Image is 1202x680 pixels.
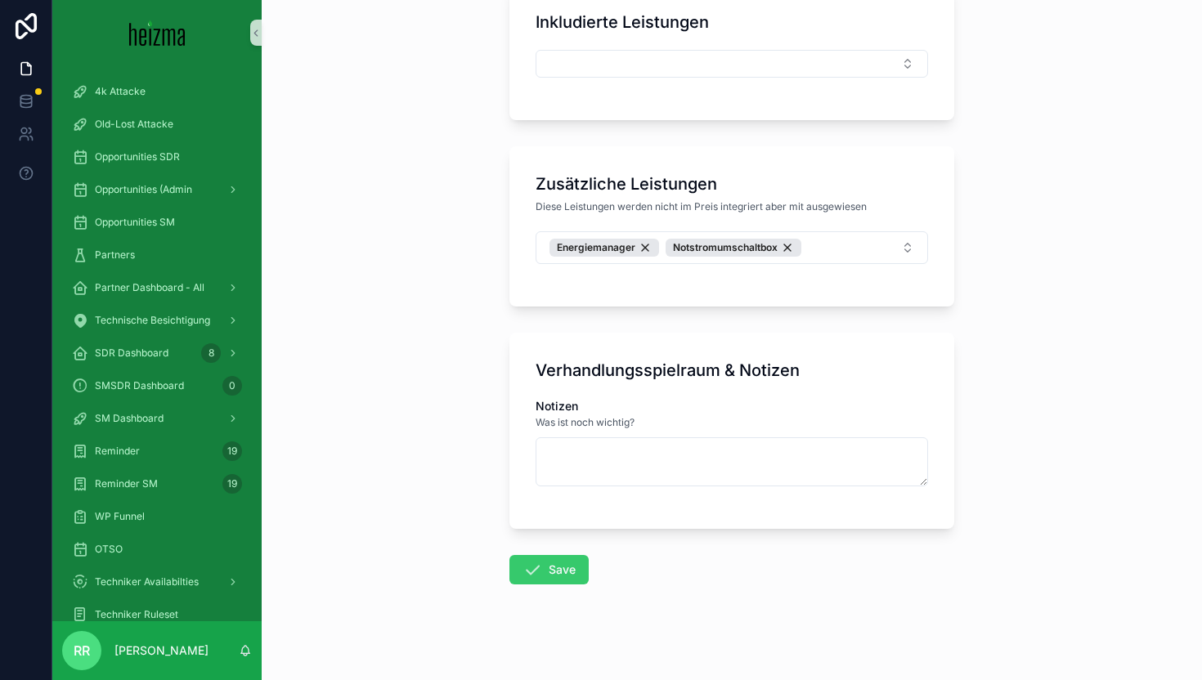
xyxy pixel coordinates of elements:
a: Opportunities SDR [62,142,252,172]
a: Techniker Ruleset [62,600,252,629]
h1: Zusätzliche Leistungen [536,172,717,195]
a: Old-Lost Attacke [62,110,252,139]
span: RR [74,641,90,660]
span: Energiemanager [557,241,635,254]
button: Unselect 4 [666,239,801,257]
h1: Inkludierte Leistungen [536,11,709,34]
a: Reminder19 [62,436,252,466]
button: Select Button [536,231,928,264]
button: Select Button [536,50,928,78]
img: App logo [129,20,186,46]
span: Technische Besichtigung [95,314,210,327]
a: Opportunities (Admin [62,175,252,204]
h1: Verhandlungsspielraum & Notizen [536,359,800,382]
span: Was ist noch wichtig? [536,416,635,429]
span: Diese Leistungen werden nicht im Preis integriert aber mit ausgewiesen [536,200,867,213]
a: WP Funnel [62,502,252,531]
span: Opportunities SDR [95,150,180,163]
a: SMSDR Dashboard0 [62,371,252,400]
a: Techniker Availabilties [62,567,252,597]
span: Techniker Availabilties [95,575,199,588]
p: [PERSON_NAME] [114,642,209,659]
div: 0 [222,376,242,396]
a: Technische Besichtigung [62,306,252,335]
a: Reminder SM19 [62,469,252,499]
a: SM Dashboard [62,404,252,433]
button: Save [509,555,589,584]
span: Reminder SM [95,477,158,490]
span: Opportunities SM [95,216,175,229]
span: Partner Dashboard - All [95,281,204,294]
span: SM Dashboard [95,412,164,425]
span: Reminder [95,445,140,458]
a: Opportunities SM [62,208,252,237]
span: WP Funnel [95,510,145,523]
button: Unselect 10 [549,239,659,257]
span: SDR Dashboard [95,347,168,360]
span: Notstromumschaltbox [673,241,778,254]
div: 19 [222,441,242,461]
a: 4k Attacke [62,77,252,106]
a: Partners [62,240,252,270]
span: Notizen [536,399,578,413]
span: Old-Lost Attacke [95,118,173,131]
a: SDR Dashboard8 [62,338,252,368]
a: Partner Dashboard - All [62,273,252,302]
span: Partners [95,248,135,262]
span: Techniker Ruleset [95,608,178,621]
span: 4k Attacke [95,85,146,98]
a: OTSO [62,535,252,564]
span: SMSDR Dashboard [95,379,184,392]
span: OTSO [95,543,123,556]
div: 19 [222,474,242,494]
div: 8 [201,343,221,363]
span: Opportunities (Admin [95,183,192,196]
div: scrollable content [52,65,262,621]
